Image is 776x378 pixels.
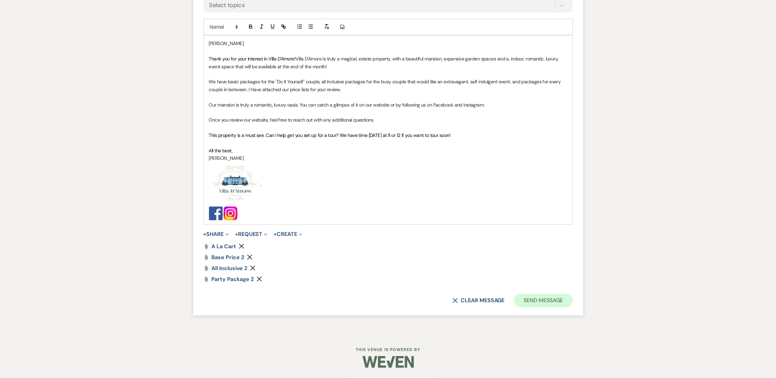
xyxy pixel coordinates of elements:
[212,276,254,283] span: party package 2
[224,207,237,220] img: images.jpg
[209,117,374,123] span: Once you review our website, feel free to reach out with any additional questions.
[209,56,296,62] span: Thank you for your interest in Villa D'Amore!
[203,232,207,237] span: +
[212,265,248,272] span: All Inclusive 2
[212,244,236,249] a: a la cart
[363,350,414,374] img: Weven Logo
[235,232,238,237] span: +
[209,1,245,10] div: Select topics
[209,79,562,92] span: We have basic packages for the "Do It Yourself" couple, all Inclusive packages for the busy coupl...
[274,232,277,237] span: +
[212,277,254,282] a: party package 2
[212,255,244,260] a: base price 2
[209,40,567,47] p: [PERSON_NAME],
[235,232,267,237] button: Request
[209,132,451,138] span: This property is a must see. Can I help get you set up for a tour? We have time [DATE] at 11 or 1...
[203,232,229,237] button: Share
[212,243,236,250] span: a la cart
[274,232,302,237] button: Create
[209,148,233,154] span: All the best,
[452,298,504,303] button: Clear message
[209,154,567,162] p: [PERSON_NAME]
[212,254,244,261] span: base price 2
[209,207,223,220] img: Facebook_logo_(square).png
[212,266,248,271] a: All Inclusive 2
[209,162,260,207] img: Screenshot 2025-01-23 at 12.29.24 PM.png
[514,294,573,307] button: Send Message
[209,102,485,108] span: Our mansion is truly a romantic, luxury oasis. You can catch a glimpse of it on our website or by...
[209,56,560,69] span: Villa D'Amore is truly a magical, estate property, with a beautiful mansion, expansive garden spa...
